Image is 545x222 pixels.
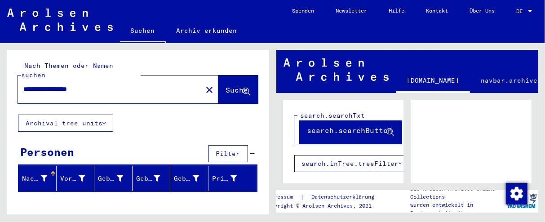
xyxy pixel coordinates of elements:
img: Zustimmung ändern [506,183,527,204]
div: Geburtsdatum [174,171,210,186]
img: Arolsen_neg.svg [284,58,389,81]
a: Impressum [265,192,301,202]
div: Personen [20,144,74,160]
p: Copyright © Arolsen Archives, 2021 [265,202,385,210]
div: Nachname [22,174,47,183]
a: Suchen [120,20,166,43]
p: Die Arolsen Archives Online-Collections [411,185,505,201]
button: search.inTree.treeFilter [294,155,410,172]
div: Vorname [60,174,85,183]
div: Geburtsdatum [174,174,199,183]
mat-header-cell: Geburtsdatum [170,166,208,191]
span: search.searchButton [307,126,392,135]
mat-header-cell: Nachname [18,166,57,191]
a: [DOMAIN_NAME] [396,70,470,93]
button: Clear [200,80,218,98]
span: Suche [226,85,248,94]
div: Nachname [22,171,58,186]
p: wurden entwickelt in Partnerschaft mit [411,201,505,217]
button: search.searchButton [300,116,402,144]
button: Filter [208,145,248,162]
div: Geburtsname [98,171,134,186]
a: Archiv erkunden [166,20,248,41]
mat-header-cell: Vorname [57,166,95,191]
div: | [265,192,385,202]
div: Prisoner # [212,174,237,183]
mat-label: search.searchTxt [301,111,365,120]
mat-header-cell: Geburtsname [94,166,133,191]
div: Prisoner # [212,171,248,186]
div: Geburtsname [98,174,123,183]
mat-label: Nach Themen oder Namen suchen [21,62,113,79]
div: Geburt‏ [136,171,171,186]
img: Arolsen_neg.svg [7,9,113,31]
mat-header-cell: Geburt‏ [133,166,171,191]
mat-icon: close [204,84,215,95]
span: DE [516,8,526,14]
div: Vorname [60,171,97,186]
mat-header-cell: Prisoner # [208,166,257,191]
span: Filter [216,150,240,158]
a: Datenschutzerklärung [305,192,385,202]
div: Geburt‏ [136,174,160,183]
div: Zustimmung ändern [505,182,527,204]
button: Suche [218,75,258,103]
button: Archival tree units [18,115,113,132]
